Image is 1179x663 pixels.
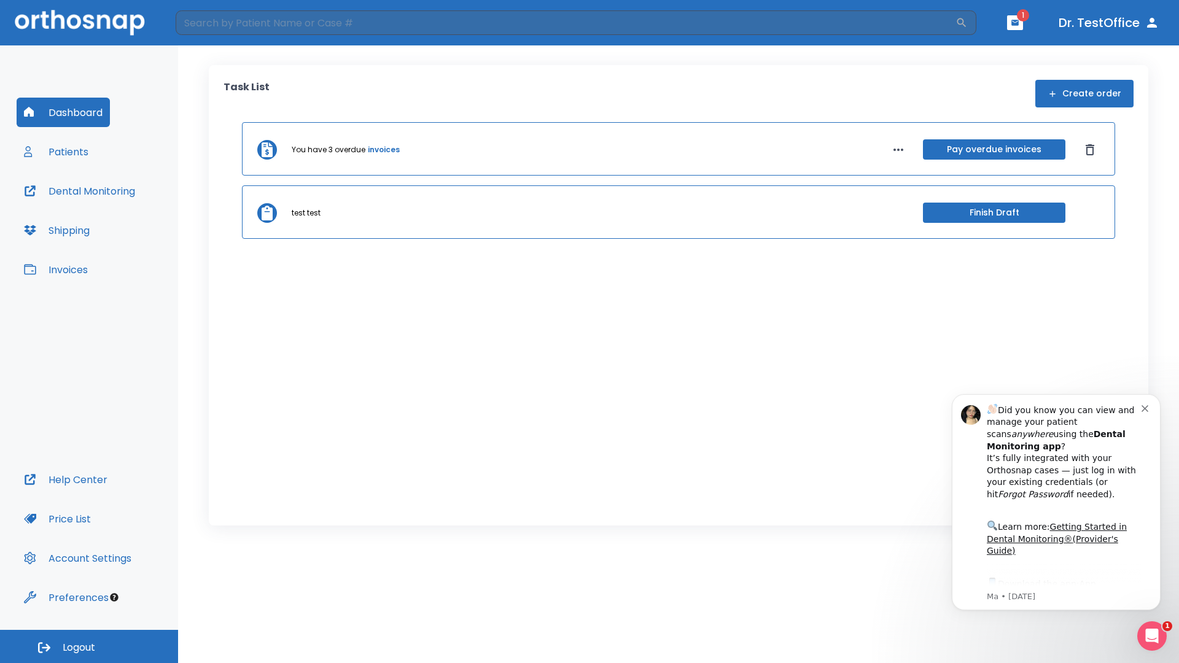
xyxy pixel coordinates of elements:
[63,641,95,654] span: Logout
[17,98,110,127] button: Dashboard
[17,583,116,612] button: Preferences
[923,203,1065,223] button: Finish Draft
[1017,9,1029,21] span: 1
[224,80,270,107] p: Task List
[1162,621,1172,631] span: 1
[17,137,96,166] button: Patients
[292,207,321,219] p: test test
[17,543,139,573] button: Account Settings
[923,139,1065,160] button: Pay overdue invoices
[17,255,95,284] button: Invoices
[17,176,142,206] button: Dental Monitoring
[17,465,115,494] button: Help Center
[1080,140,1100,160] button: Dismiss
[1035,80,1134,107] button: Create order
[109,592,120,603] div: Tooltip anchor
[15,10,145,35] img: Orthosnap
[1137,621,1167,651] iframe: Intercom live chat
[368,144,400,155] a: invoices
[933,379,1179,657] iframe: Intercom notifications message
[1054,12,1164,34] button: Dr. TestOffice
[176,10,955,35] input: Search by Patient Name or Case #
[17,215,97,245] button: Shipping
[292,144,365,155] p: You have 3 overdue
[17,504,98,533] button: Price List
